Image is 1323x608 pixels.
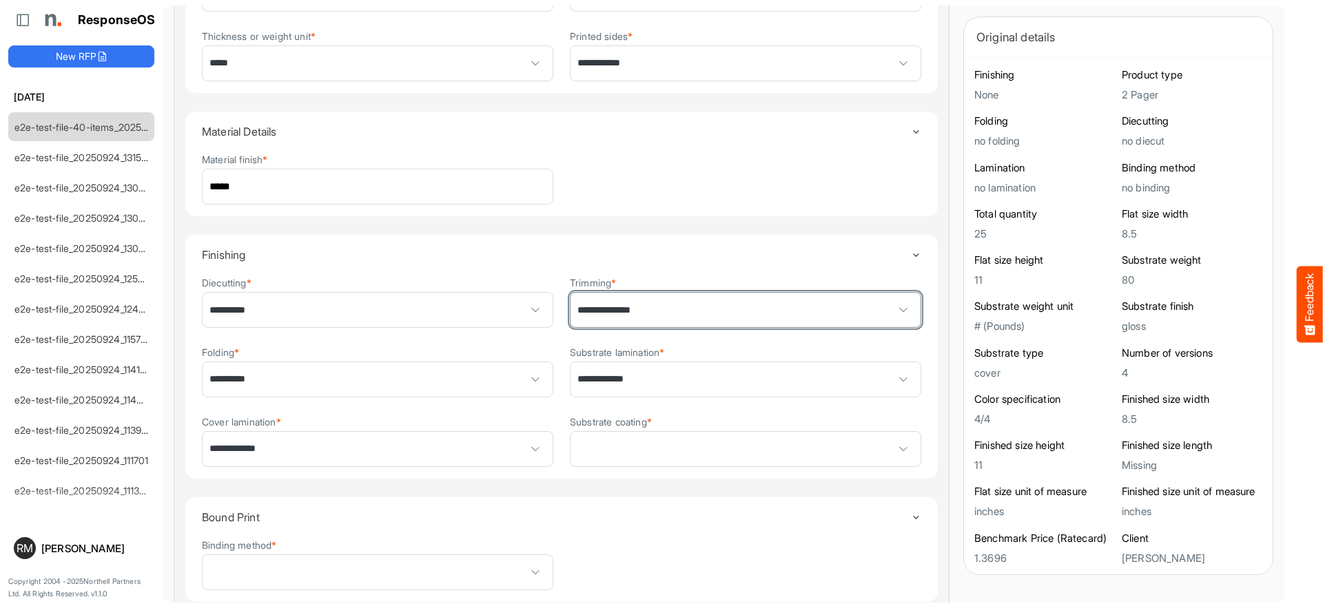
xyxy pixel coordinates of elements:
h5: cover [974,367,1115,379]
summary: Toggle content [202,497,921,537]
h6: Folding [974,114,1115,128]
h5: no binding [1122,182,1262,193]
h5: 1.3696 [974,552,1115,564]
h6: Substrate type [974,346,1115,360]
a: e2e-test-file_20250924_125734 [14,273,155,284]
h6: Diecutting [1122,114,1262,128]
h4: Bound Print [202,511,911,523]
span: RM [17,543,33,554]
h6: Client [1122,532,1262,545]
h5: 80 [1122,274,1262,286]
h6: Finished size height [974,439,1115,452]
h5: 4 [1122,367,1262,379]
h5: 2 Pager [1122,89,1262,101]
label: Cover lamination [202,417,281,427]
label: Thickness or weight unit [202,31,316,41]
h6: Number of versions [1122,346,1262,360]
h5: [PERSON_NAME] [1122,552,1262,564]
a: e2e-test-file_20250924_113916 [14,424,151,436]
label: Substrate coating [570,417,652,427]
label: Folding [202,347,239,357]
a: e2e-test-file_20250924_131520 [14,151,154,163]
h6: Product type [1122,68,1262,82]
h6: Flat size height [974,253,1115,267]
a: e2e-test-file_20250924_111701 [14,454,149,466]
h5: gloss [1122,320,1262,332]
h5: Missing [1122,459,1262,471]
div: [PERSON_NAME] [41,543,149,554]
h6: Substrate weight unit [974,300,1115,313]
h6: Benchmark Price (Ratecard) [974,532,1115,545]
button: New RFP [8,45,154,67]
summary: Toggle content [202,235,921,275]
label: Substrate lamination [570,347,664,357]
h6: Finished size unit of measure [1122,485,1262,499]
a: e2e-test-file_20250924_114134 [14,364,152,375]
h5: no diecut [1122,135,1262,147]
a: e2e-test-file_20250924_114020 [14,394,155,406]
h6: Finished size length [1122,439,1262,452]
label: Binding method [202,540,276,550]
h4: Material Details [202,125,911,138]
h1: ResponseOS [78,13,156,28]
h6: Substrate weight [1122,253,1262,267]
div: Original details [976,28,1260,47]
button: Feedback [1297,266,1323,342]
h5: no lamination [974,182,1115,193]
h5: inches [974,505,1115,517]
label: Diecutting [202,277,252,288]
h6: Finished size width [1122,392,1262,406]
h6: [DATE] [8,90,154,105]
h5: 8.5 [1122,228,1262,240]
h5: 4/4 [974,413,1115,425]
label: Material finish [202,154,268,165]
a: e2e-test-file_20250924_130652 [14,242,156,254]
img: Northell [38,6,65,34]
summary: Toggle content [202,112,921,151]
h6: Lamination [974,161,1115,175]
h5: no folding [974,135,1115,147]
h6: Flat size unit of measure [974,485,1115,499]
label: Printed sides [570,31,633,41]
h6: Substrate finish [1122,300,1262,313]
h5: 8.5 [1122,413,1262,425]
h4: Finishing [202,249,911,261]
a: e2e-test-file-40-items_20250924_131750 [14,121,198,133]
a: e2e-test-file_20250924_130824 [14,212,156,224]
a: e2e-test-file_20250924_115731 [14,333,150,345]
h6: Finishing [974,68,1115,82]
a: e2e-test-file_20250924_124028 [14,303,156,315]
label: Trimming [570,277,616,288]
h6: Color specification [974,392,1115,406]
h6: Total quantity [974,207,1115,221]
h5: inches [1122,505,1262,517]
p: Copyright 2004 - 2025 Northell Partners Ltd. All Rights Reserved. v 1.1.0 [8,576,154,600]
a: e2e-test-file_20250924_130935 [14,182,156,193]
h5: 11 [974,459,1115,471]
h5: 11 [974,274,1115,286]
h5: # (Pounds) [974,320,1115,332]
h6: Binding method [1122,161,1262,175]
h5: None [974,89,1115,101]
h6: Flat size width [1122,207,1262,221]
h5: 25 [974,228,1115,240]
a: e2e-test-file_20250924_111359 [14,485,151,496]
